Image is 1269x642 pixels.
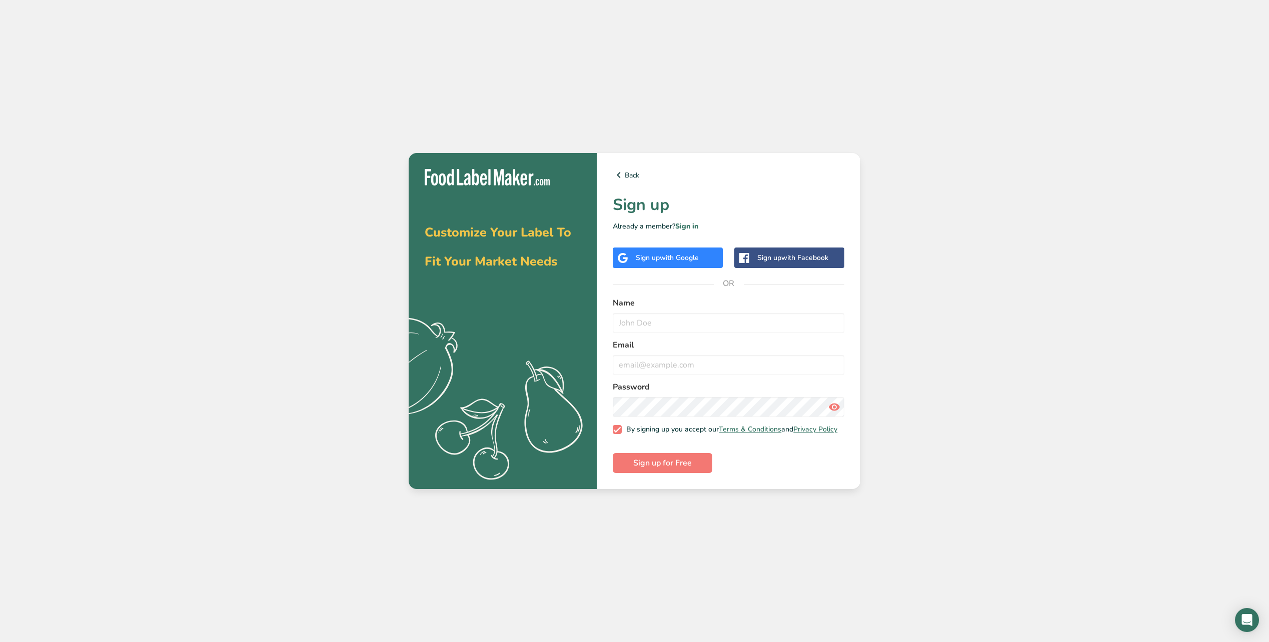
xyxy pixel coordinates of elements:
[622,425,838,434] span: By signing up you accept our and
[714,268,744,298] span: OR
[425,224,571,270] span: Customize Your Label To Fit Your Market Needs
[613,453,712,473] button: Sign up for Free
[660,253,699,262] span: with Google
[1235,608,1259,632] div: Open Intercom Messenger
[613,313,844,333] input: John Doe
[613,221,844,231] p: Already a member?
[613,169,844,181] a: Back
[793,424,837,434] a: Privacy Policy
[425,169,550,185] img: Food Label Maker
[719,424,781,434] a: Terms & Conditions
[613,193,844,217] h1: Sign up
[757,252,828,263] div: Sign up
[636,252,699,263] div: Sign up
[613,297,844,309] label: Name
[675,221,698,231] a: Sign in
[613,381,844,393] label: Password
[613,355,844,375] input: email@example.com
[613,339,844,351] label: Email
[633,457,692,469] span: Sign up for Free
[781,253,828,262] span: with Facebook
